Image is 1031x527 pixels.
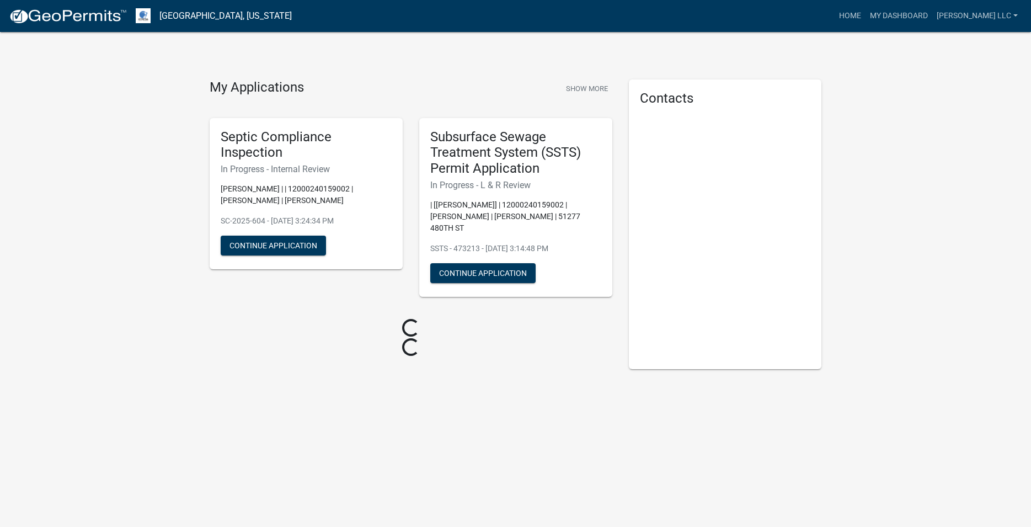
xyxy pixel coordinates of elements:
p: | [[PERSON_NAME]] | 12000240159002 | [PERSON_NAME] | [PERSON_NAME] | 51277 480TH ST [430,199,601,234]
h5: Subsurface Sewage Treatment System (SSTS) Permit Application [430,129,601,177]
a: [PERSON_NAME] LLC [932,6,1022,26]
h4: My Applications [210,79,304,96]
h6: In Progress - L & R Review [430,180,601,190]
h5: Contacts [640,91,811,107]
button: Continue Application [221,236,326,255]
p: SC-2025-604 - [DATE] 3:24:34 PM [221,215,392,227]
h5: Septic Compliance Inspection [221,129,392,161]
button: Continue Application [430,263,536,283]
a: [GEOGRAPHIC_DATA], [US_STATE] [159,7,292,25]
a: My Dashboard [866,6,932,26]
img: Otter Tail County, Minnesota [136,8,151,23]
button: Show More [562,79,612,98]
h6: In Progress - Internal Review [221,164,392,174]
p: [PERSON_NAME] | | 12000240159002 | [PERSON_NAME] | [PERSON_NAME] [221,183,392,206]
p: SSTS - 473213 - [DATE] 3:14:48 PM [430,243,601,254]
a: Home [835,6,866,26]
